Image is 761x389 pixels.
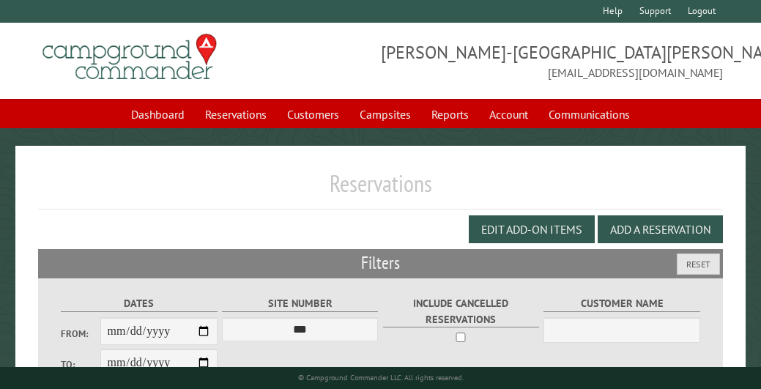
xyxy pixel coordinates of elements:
[677,253,720,275] button: Reset
[196,100,275,128] a: Reservations
[540,100,639,128] a: Communications
[469,215,595,243] button: Edit Add-on Items
[598,215,723,243] button: Add a Reservation
[278,100,348,128] a: Customers
[423,100,478,128] a: Reports
[38,249,723,277] h2: Filters
[61,295,217,312] label: Dates
[298,373,464,382] small: © Campground Commander LLC. All rights reserved.
[122,100,193,128] a: Dashboard
[38,29,221,86] img: Campground Commander
[381,40,724,81] span: [PERSON_NAME]-[GEOGRAPHIC_DATA][PERSON_NAME] [EMAIL_ADDRESS][DOMAIN_NAME]
[543,295,699,312] label: Customer Name
[61,327,100,341] label: From:
[61,357,100,371] label: To:
[38,169,723,210] h1: Reservations
[480,100,537,128] a: Account
[351,100,420,128] a: Campsites
[383,295,539,327] label: Include Cancelled Reservations
[222,295,378,312] label: Site Number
